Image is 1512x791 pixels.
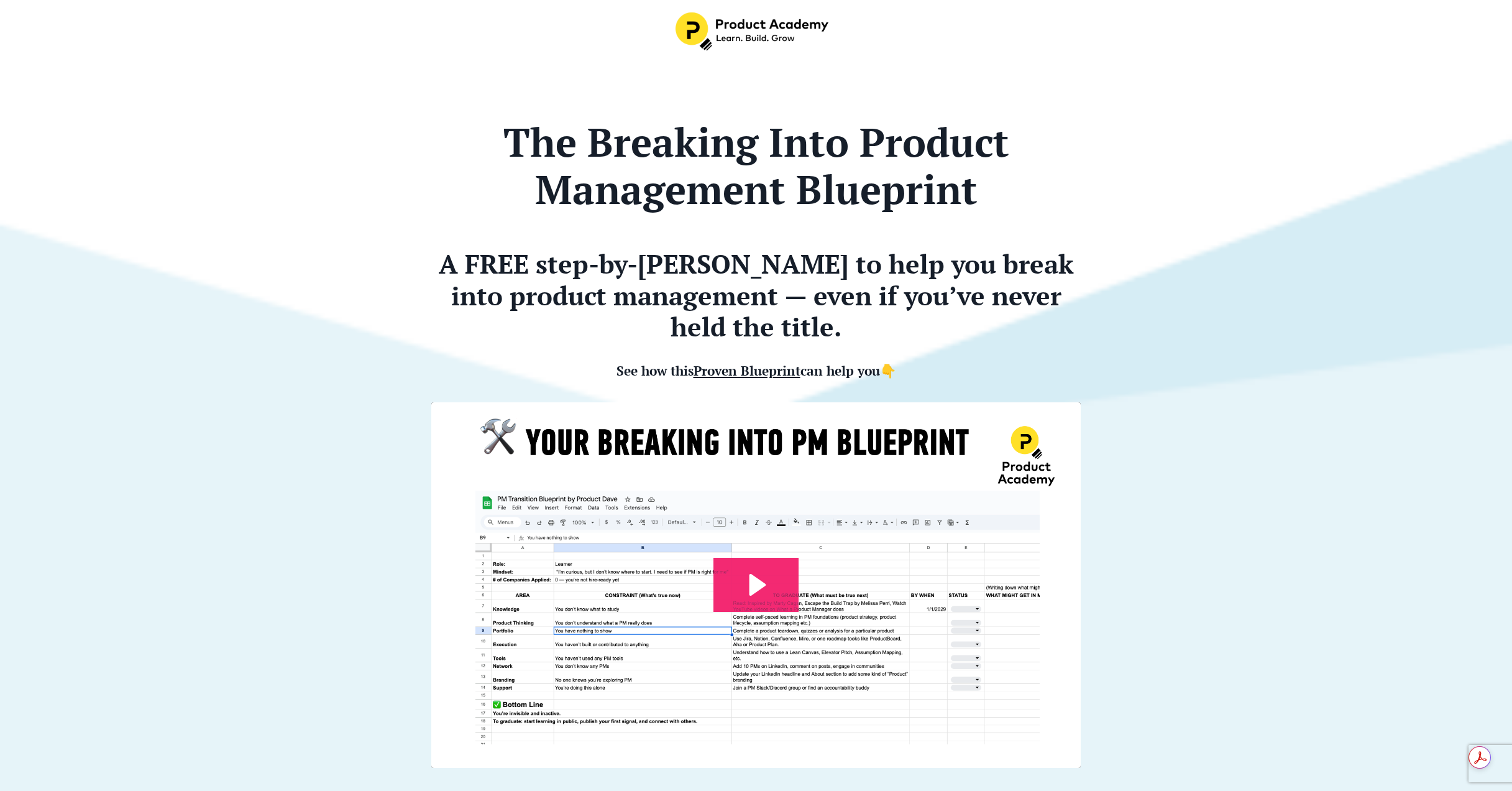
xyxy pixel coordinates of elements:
[431,347,1081,378] h5: See how this can help you👇
[694,362,800,379] span: Proven Blueprint
[439,246,1073,344] b: A FREE step-by-[PERSON_NAME] to help you break into product management — even if you’ve never hel...
[676,12,831,51] img: Header Logo
[503,116,1009,216] b: The Breaking Into Product Management Blueprint
[713,558,798,612] button: Play Video: file-uploads/sites/127338/video/7e45aa-001e-eb01-81e-76e7130611_Promo_-_Breaking_into...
